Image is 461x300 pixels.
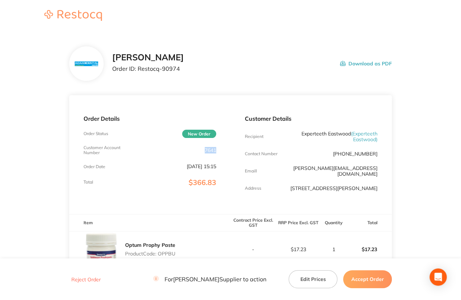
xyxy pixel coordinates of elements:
a: [PERSON_NAME][EMAIL_ADDRESS][DOMAIN_NAME] [293,165,377,177]
p: Customer Account Number [84,145,128,155]
p: Address [245,186,261,191]
p: [DATE] 15:15 [187,163,216,169]
p: Recipient [245,134,263,139]
p: Order ID: Restocq- 90974 [112,65,184,72]
p: Contact Number [245,151,277,156]
p: 7641 [205,147,216,153]
th: Contract Price Excl. GST [230,214,276,231]
h2: [PERSON_NAME] [112,52,184,63]
p: 1 [321,246,346,252]
a: Restocq logo [37,10,109,22]
p: Order Date [84,164,105,169]
span: ( Experteeth Eastwood ) [351,130,377,143]
span: $366.83 [189,178,216,187]
a: Optum Prophy Paste [125,242,175,248]
th: Quantity [321,214,347,231]
img: Restocq logo [37,10,109,21]
th: Item [69,214,230,231]
button: Edit Prices [289,270,337,288]
button: Reject Order [69,276,103,283]
p: Emaill [245,169,257,174]
th: RRP Price Excl. GST [276,214,321,231]
div: Open Intercom Messenger [429,268,447,286]
button: Accept Order [343,270,392,288]
p: $17.23 [347,241,391,258]
p: $17.23 [276,246,320,252]
p: [PHONE_NUMBER] [333,151,377,157]
img: N3hiYW42Mg [75,61,98,66]
span: New Order [182,130,216,138]
p: Total [84,180,93,185]
img: Z3BmcnhwMQ [84,231,119,267]
p: [STREET_ADDRESS][PERSON_NAME] [290,185,377,191]
p: Customer Details [245,115,377,122]
button: Download as PDF [340,52,392,75]
p: Experteeth Eastwood [289,131,377,142]
p: - [231,246,275,252]
p: Order Details [84,115,216,122]
p: Product Code: OPPBU [125,251,175,257]
p: Order Status [84,131,108,136]
p: For [PERSON_NAME] Supplier to action [153,276,266,283]
th: Total [347,214,392,231]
